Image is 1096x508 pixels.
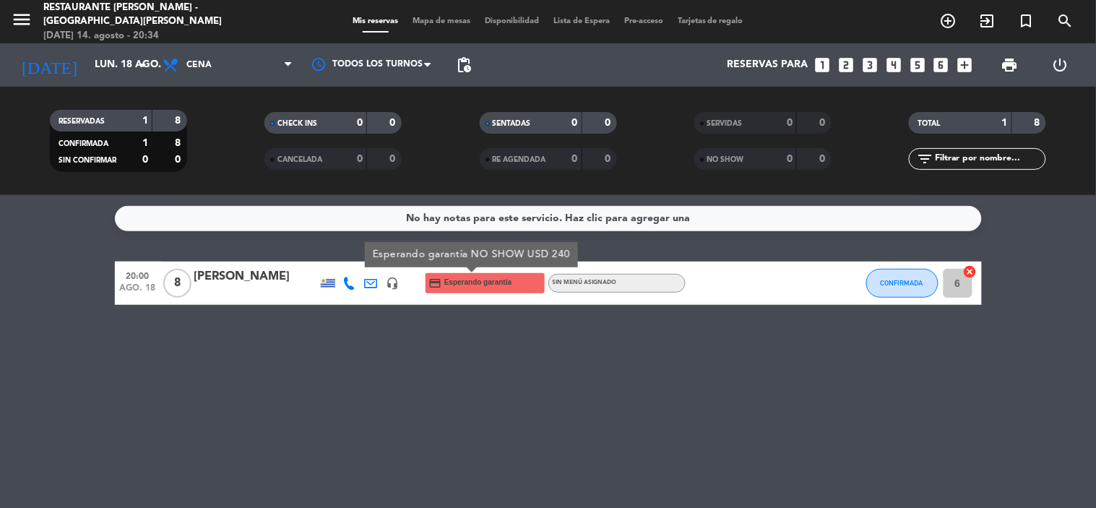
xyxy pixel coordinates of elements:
[406,210,690,227] div: No hay notas para este servicio. Haz clic para agregar una
[979,12,996,30] i: exit_to_app
[940,12,957,30] i: add_circle_outline
[11,9,33,30] i: menu
[390,118,399,128] strong: 0
[11,49,87,81] i: [DATE]
[43,1,263,29] div: Restaurante [PERSON_NAME] - [GEOGRAPHIC_DATA][PERSON_NAME]
[963,264,978,279] i: cancel
[707,120,743,127] span: SERVIDAS
[120,283,156,300] span: ago. 18
[707,156,744,163] span: NO SHOW
[277,120,317,127] span: CHECK INS
[787,154,793,164] strong: 0
[1051,56,1069,74] i: power_settings_new
[142,116,148,126] strong: 1
[933,151,1045,167] input: Filtrar por nombre...
[918,120,940,127] span: TOTAL
[956,56,975,74] i: add_box
[884,56,903,74] i: looks_4
[357,118,363,128] strong: 0
[387,277,400,290] i: headset_mic
[1001,56,1019,74] span: print
[572,154,578,164] strong: 0
[142,138,148,148] strong: 1
[357,154,363,164] strong: 0
[1035,43,1085,87] div: LOG OUT
[493,120,531,127] span: SENTADAS
[43,29,263,43] div: [DATE] 14. agosto - 20:34
[186,60,212,70] span: Cena
[455,56,473,74] span: pending_actions
[444,277,512,288] span: Esperando garantía
[881,279,923,287] span: CONFIRMADA
[1002,118,1008,128] strong: 1
[572,118,578,128] strong: 0
[866,269,938,298] button: CONFIRMADA
[605,118,613,128] strong: 0
[345,17,405,25] span: Mis reservas
[175,138,184,148] strong: 8
[1035,118,1043,128] strong: 8
[390,154,399,164] strong: 0
[11,9,33,35] button: menu
[727,59,808,71] span: Reservas para
[605,154,613,164] strong: 0
[134,56,152,74] i: arrow_drop_down
[429,277,442,290] i: credit_card
[194,267,317,286] div: [PERSON_NAME]
[175,116,184,126] strong: 8
[120,267,156,283] span: 20:00
[553,280,617,285] span: Sin menú asignado
[1057,12,1074,30] i: search
[59,157,116,164] span: SIN CONFIRMAR
[493,156,546,163] span: RE AGENDADA
[860,56,879,74] i: looks_3
[908,56,927,74] i: looks_5
[813,56,832,74] i: looks_one
[59,140,108,147] span: CONFIRMADA
[59,118,105,125] span: RESERVADAS
[916,150,933,168] i: filter_list
[617,17,670,25] span: Pre-acceso
[142,155,148,165] strong: 0
[163,269,191,298] span: 8
[365,242,578,267] div: Esperando garantía NO SHOW USD 240
[932,56,951,74] i: looks_6
[478,17,546,25] span: Disponibilidad
[546,17,617,25] span: Lista de Espera
[175,155,184,165] strong: 0
[670,17,751,25] span: Tarjetas de regalo
[405,17,478,25] span: Mapa de mesas
[1018,12,1035,30] i: turned_in_not
[819,118,828,128] strong: 0
[837,56,855,74] i: looks_two
[277,156,322,163] span: CANCELADA
[819,154,828,164] strong: 0
[787,118,793,128] strong: 0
